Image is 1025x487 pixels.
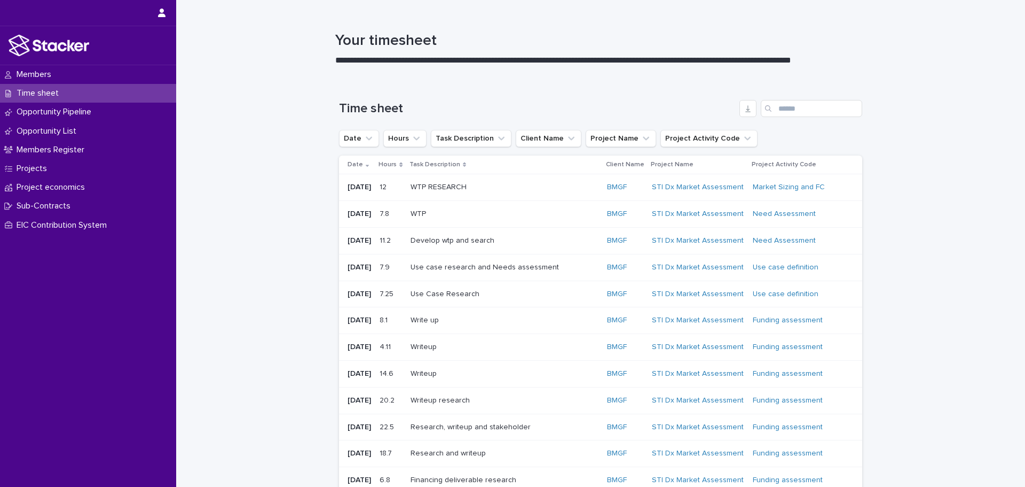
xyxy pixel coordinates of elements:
a: BMGF [607,343,627,352]
p: Client Name [606,159,644,171]
tr: [DATE]11.211.2 Develop wtp and searchDevelop wtp and search BMGF STI Dx Market Assessment Need As... [339,228,862,254]
a: Use case definition [753,263,818,272]
p: Research, writeup and stakeholder [411,421,533,432]
button: Project Activity Code [660,130,758,147]
tr: [DATE]7.87.8 WTPWTP BMGF STI Dx Market Assessment Need Assessment [339,201,862,228]
a: Funding assessment [753,369,823,378]
tr: [DATE]8.18.1 Write upWrite up BMGF STI Dx Market Assessment Funding assessment [339,307,862,334]
h1: Time sheet [339,101,735,117]
a: Need Assessment [753,236,816,245]
p: Writeup research [411,394,472,405]
a: Market Sizing and FC [753,183,825,192]
tr: [DATE]18.718.7 Research and writeupResearch and writeup BMGF STI Dx Market Assessment Funding ass... [339,440,862,467]
a: Funding assessment [753,316,823,325]
p: [DATE] [348,290,371,299]
p: 7.9 [380,261,392,272]
a: Funding assessment [753,343,823,352]
p: [DATE] [348,369,371,378]
p: Date [348,159,363,171]
p: 22.5 [380,421,396,432]
input: Search [761,100,862,117]
p: Projects [12,164,56,174]
tr: [DATE]4.114.11 WriteupWriteup BMGF STI Dx Market Assessment Funding assessment [339,334,862,361]
a: STI Dx Market Assessment [652,236,744,245]
p: WTP [411,207,428,219]
p: EIC Contribution System [12,220,115,230]
p: [DATE] [348,476,371,485]
a: Funding assessment [753,476,823,485]
a: BMGF [607,316,627,325]
a: Funding assessment [753,449,823,458]
p: Opportunity List [12,126,85,136]
tr: [DATE]14.614.6 WriteupWriteup BMGF STI Dx Market Assessment Funding assessment [339,361,862,388]
a: Funding assessment [753,423,823,432]
h1: Your timesheet [335,32,858,50]
a: BMGF [607,369,627,378]
tr: [DATE]1212 WTP RESEARCHWTP RESEARCH BMGF STI Dx Market Assessment Market Sizing and FC [339,174,862,201]
p: 7.25 [380,288,396,299]
a: STI Dx Market Assessment [652,369,744,378]
a: Use case definition [753,290,818,299]
p: 18.7 [380,447,394,458]
p: [DATE] [348,343,371,352]
p: 8.1 [380,314,390,325]
a: BMGF [607,476,627,485]
p: Develop wtp and search [411,234,496,245]
p: [DATE] [348,263,371,272]
p: Project economics [12,182,93,192]
a: BMGF [607,236,627,245]
p: [DATE] [348,423,371,432]
p: Writeup [411,341,439,352]
a: STI Dx Market Assessment [652,343,744,352]
img: stacker-logo-white.png [9,35,89,56]
a: BMGF [607,290,627,299]
p: Research and writeup [411,447,488,458]
tr: [DATE]20.220.2 Writeup researchWriteup research BMGF STI Dx Market Assessment Funding assessment [339,387,862,414]
button: Task Description [431,130,511,147]
button: Client Name [516,130,581,147]
p: Financing deliverable research [411,474,518,485]
p: [DATE] [348,210,371,219]
p: [DATE] [348,236,371,245]
p: [DATE] [348,449,371,458]
a: BMGF [607,210,627,219]
a: Funding assessment [753,396,823,405]
a: STI Dx Market Assessment [652,396,744,405]
p: 11.2 [380,234,393,245]
tr: [DATE]22.522.5 Research, writeup and stakeholderResearch, writeup and stakeholder BMGF STI Dx Mar... [339,414,862,440]
a: STI Dx Market Assessment [652,449,744,458]
a: BMGF [607,449,627,458]
a: STI Dx Market Assessment [652,290,744,299]
p: Writeup [411,367,439,378]
p: [DATE] [348,316,371,325]
p: 14.6 [380,367,396,378]
p: Use case research and Needs assessment [411,261,561,272]
tr: [DATE]7.97.9 Use case research and Needs assessmentUse case research and Needs assessment BMGF ST... [339,254,862,281]
button: Hours [383,130,427,147]
p: Members [12,69,60,80]
a: BMGF [607,396,627,405]
p: Sub-Contracts [12,201,79,211]
p: [DATE] [348,396,371,405]
p: Project Activity Code [752,159,816,171]
p: Members Register [12,145,93,155]
a: BMGF [607,263,627,272]
button: Project Name [586,130,656,147]
a: Need Assessment [753,210,816,219]
p: Task Description [409,159,460,171]
p: Opportunity Pipeline [12,107,100,117]
p: WTP RESEARCH [411,181,469,192]
button: Date [339,130,379,147]
a: STI Dx Market Assessment [652,316,744,325]
p: Write up [411,314,441,325]
a: STI Dx Market Assessment [652,476,744,485]
p: Project Name [651,159,693,171]
a: STI Dx Market Assessment [652,210,744,219]
p: Hours [379,159,397,171]
a: BMGF [607,423,627,432]
p: [DATE] [348,183,371,192]
tr: [DATE]7.257.25 Use Case ResearchUse Case Research BMGF STI Dx Market Assessment Use case definition [339,281,862,307]
a: BMGF [607,183,627,192]
p: 4.11 [380,341,393,352]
